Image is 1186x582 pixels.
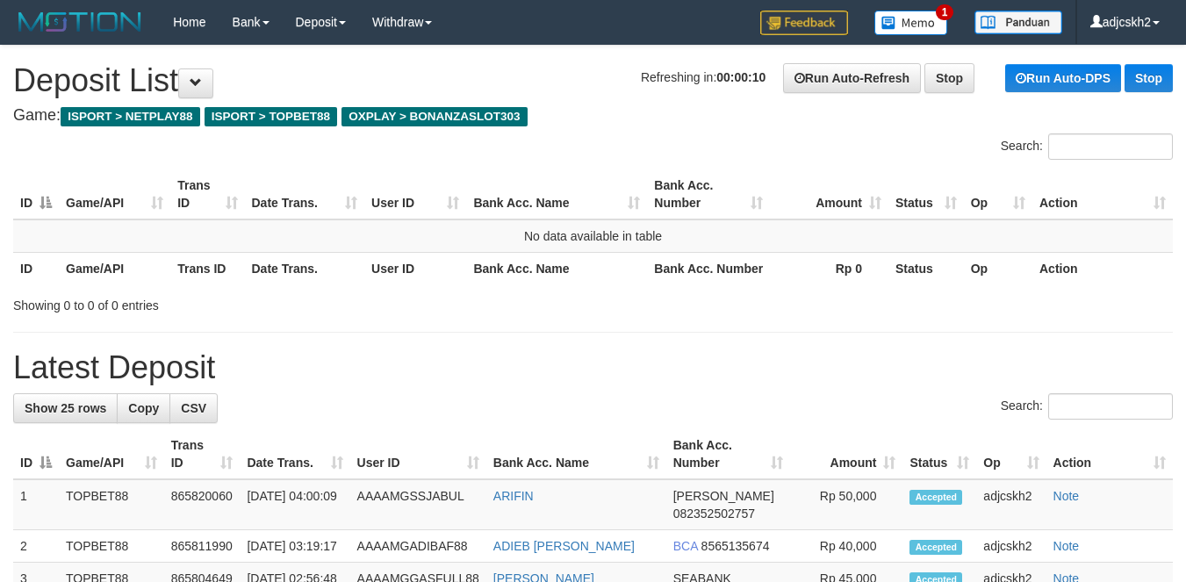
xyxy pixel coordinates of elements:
a: Stop [1125,64,1173,92]
th: Action: activate to sort column ascending [1032,169,1173,219]
th: User ID: activate to sort column ascending [364,169,466,219]
a: ARIFIN [493,489,534,503]
td: 865820060 [164,479,241,530]
a: Note [1053,489,1080,503]
span: CSV [181,401,206,415]
th: Rp 0 [770,252,888,284]
span: Refreshing in: [641,70,766,84]
h1: Latest Deposit [13,350,1173,385]
th: Trans ID [170,252,244,284]
th: Status [888,252,964,284]
a: Stop [924,63,974,93]
th: Bank Acc. Number: activate to sort column ascending [647,169,770,219]
th: Action: activate to sort column ascending [1046,429,1173,479]
a: CSV [169,393,218,423]
th: Op: activate to sort column ascending [964,169,1032,219]
span: OXPLAY > BONANZASLOT303 [341,107,528,126]
td: 2 [13,530,59,563]
input: Search: [1048,393,1173,420]
th: Game/API: activate to sort column ascending [59,429,164,479]
th: Status: activate to sort column ascending [888,169,964,219]
a: Run Auto-DPS [1005,64,1121,92]
th: Bank Acc. Name [466,252,647,284]
th: Bank Acc. Number [647,252,770,284]
th: Bank Acc. Name: activate to sort column ascending [466,169,647,219]
th: Game/API: activate to sort column ascending [59,169,170,219]
th: Game/API [59,252,170,284]
td: Rp 40,000 [790,530,902,563]
span: Accepted [909,540,962,555]
input: Search: [1048,133,1173,160]
span: 1 [936,4,954,20]
td: [DATE] 04:00:09 [240,479,349,530]
th: Op: activate to sort column ascending [976,429,1046,479]
th: Trans ID: activate to sort column ascending [170,169,244,219]
a: Show 25 rows [13,393,118,423]
span: Copy 8565135674 to clipboard [701,539,770,553]
td: [DATE] 03:19:17 [240,530,349,563]
td: AAAAMGSSJABUL [350,479,486,530]
span: Copy 082352502757 to clipboard [673,507,755,521]
th: Date Trans.: activate to sort column ascending [245,169,365,219]
td: No data available in table [13,219,1173,253]
th: ID: activate to sort column descending [13,429,59,479]
a: Copy [117,393,170,423]
div: Showing 0 to 0 of 0 entries [13,290,481,314]
th: Bank Acc. Number: activate to sort column ascending [666,429,790,479]
td: 865811990 [164,530,241,563]
td: adjcskh2 [976,530,1046,563]
h1: Deposit List [13,63,1173,98]
th: User ID: activate to sort column ascending [350,429,486,479]
th: ID [13,252,59,284]
th: Amount: activate to sort column ascending [790,429,902,479]
img: MOTION_logo.png [13,9,147,35]
span: Accepted [909,490,962,505]
img: Feedback.jpg [760,11,848,35]
td: TOPBET88 [59,530,164,563]
h4: Game: [13,107,1173,125]
label: Search: [1001,393,1173,420]
td: Rp 50,000 [790,479,902,530]
label: Search: [1001,133,1173,160]
th: User ID [364,252,466,284]
th: Op [964,252,1032,284]
th: Date Trans. [245,252,365,284]
span: Show 25 rows [25,401,106,415]
img: Button%20Memo.svg [874,11,948,35]
span: BCA [673,539,698,553]
td: AAAAMGADIBAF88 [350,530,486,563]
a: Run Auto-Refresh [783,63,921,93]
span: ISPORT > NETPLAY88 [61,107,200,126]
th: Date Trans.: activate to sort column ascending [240,429,349,479]
td: adjcskh2 [976,479,1046,530]
th: Amount: activate to sort column ascending [770,169,888,219]
th: Bank Acc. Name: activate to sort column ascending [486,429,666,479]
img: panduan.png [974,11,1062,34]
strong: 00:00:10 [716,70,766,84]
th: Trans ID: activate to sort column ascending [164,429,241,479]
td: 1 [13,479,59,530]
th: Status: activate to sort column ascending [902,429,976,479]
span: [PERSON_NAME] [673,489,774,503]
th: Action [1032,252,1173,284]
span: ISPORT > TOPBET88 [205,107,337,126]
td: TOPBET88 [59,479,164,530]
span: Copy [128,401,159,415]
a: Note [1053,539,1080,553]
a: ADIEB [PERSON_NAME] [493,539,635,553]
th: ID: activate to sort column descending [13,169,59,219]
